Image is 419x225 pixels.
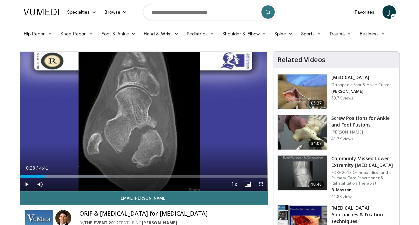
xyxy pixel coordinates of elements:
[218,27,270,40] a: Shoulder & Elbow
[331,82,391,87] p: Orthopedic Foot & Ankle Center
[277,74,395,109] a: 05:37 [MEDICAL_DATA] Orthopedic Foot & Ankle Center [PERSON_NAME] 50.7K views
[331,205,395,225] h3: [MEDICAL_DATA] Approaches & Fixation Techniques
[97,27,140,40] a: Foot & Ankle
[277,155,395,199] a: 10:48 Commonly Missed Lower Extremity [MEDICAL_DATA] FORE 2018 Orthopaedics for the Primary Care ...
[331,89,391,94] p: [PERSON_NAME]
[331,74,391,81] h3: [MEDICAL_DATA]
[63,5,101,19] a: Specialties
[79,210,262,217] h4: ORIF & [MEDICAL_DATA] for [MEDICAL_DATA]
[325,27,356,40] a: Trauma
[20,178,33,191] button: Play
[143,4,276,20] input: Search topics, interventions
[26,165,35,171] span: 0:28
[331,170,395,186] p: FORE 2018 Orthopaedics for the Primary Care Practitioner & Rehabilitation Therapist
[277,115,395,150] a: 34:07 Screw Positions for Ankle and Foot Fusions [PERSON_NAME] 41.7K views
[308,181,324,188] span: 10:48
[56,27,97,40] a: Knee Recon
[33,178,47,191] button: Mute
[254,178,268,191] button: Fullscreen
[228,178,241,191] button: Playback Rate
[331,130,395,135] p: [PERSON_NAME]
[331,187,395,193] p: B. Maxson
[37,165,38,171] span: /
[241,178,254,191] button: Enable picture-in-picture mode
[278,115,327,150] img: 67572_0000_3.png.150x105_q85_crop-smart_upscale.jpg
[331,95,353,101] p: 50.7K views
[24,9,59,15] img: VuMedi Logo
[183,27,218,40] a: Pediatrics
[100,5,131,19] a: Browse
[20,191,268,205] a: Email [PERSON_NAME]
[140,27,183,40] a: Hand & Wrist
[331,155,395,169] h3: Commonly Missed Lower Extremity [MEDICAL_DATA]
[331,194,353,199] p: 41.8K views
[308,140,324,147] span: 34:07
[277,56,325,64] h4: Related Videos
[331,115,395,128] h3: Screw Positions for Ankle and Foot Fusions
[278,74,327,109] img: 545635_3.png.150x105_q85_crop-smart_upscale.jpg
[355,27,389,40] a: Business
[351,5,378,19] a: Favorites
[297,27,325,40] a: Sports
[20,27,57,40] a: Hip Recon
[382,5,396,19] a: J
[20,175,268,178] div: Progress Bar
[20,52,268,191] video-js: Video Player
[308,100,324,106] span: 05:37
[39,165,48,171] span: 4:41
[331,136,353,142] p: 41.7K views
[278,156,327,190] img: 4aa379b6-386c-4fb5-93ee-de5617843a87.150x105_q85_crop-smart_upscale.jpg
[270,27,297,40] a: Spine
